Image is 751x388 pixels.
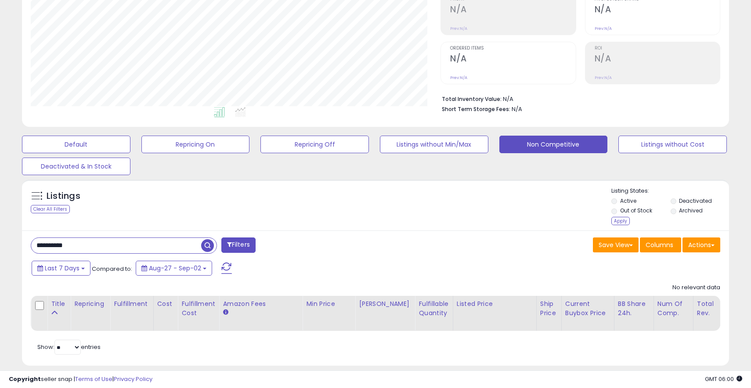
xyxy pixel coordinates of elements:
div: Ship Price [540,299,558,318]
small: Prev: N/A [450,26,467,31]
h2: N/A [450,54,575,65]
div: Fulfillment Cost [181,299,215,318]
div: Clear All Filters [31,205,70,213]
small: Prev: N/A [595,75,612,80]
div: No relevant data [672,284,720,292]
button: Aug-27 - Sep-02 [136,261,212,276]
p: Listing States: [611,187,729,195]
label: Out of Stock [620,207,652,214]
div: Total Rev. [697,299,729,318]
button: Listings without Cost [618,136,727,153]
button: Default [22,136,130,153]
span: Compared to: [92,265,132,273]
div: Num of Comp. [657,299,690,318]
h2: N/A [450,4,575,16]
label: Deactivated [679,197,712,205]
small: Prev: N/A [450,75,467,80]
button: Repricing On [141,136,250,153]
div: Min Price [306,299,351,309]
a: Terms of Use [75,375,112,383]
div: Cost [157,299,174,309]
div: Apply [611,217,630,225]
span: 2025-09-10 06:00 GMT [705,375,742,383]
span: N/A [512,105,522,113]
small: Prev: N/A [595,26,612,31]
label: Active [620,197,636,205]
button: Non Competitive [499,136,608,153]
h2: N/A [595,54,720,65]
button: Listings without Min/Max [380,136,488,153]
div: seller snap | | [9,375,152,384]
strong: Copyright [9,375,41,383]
button: Actions [682,237,720,252]
b: Short Term Storage Fees: [442,105,510,113]
button: Columns [640,237,681,252]
a: Privacy Policy [114,375,152,383]
button: Deactivated & In Stock [22,158,130,175]
div: Repricing [74,299,106,309]
div: Amazon Fees [223,299,299,309]
div: Current Buybox Price [565,299,610,318]
button: Save View [593,237,639,252]
div: [PERSON_NAME] [359,299,411,309]
h5: Listings [47,190,80,202]
button: Filters [221,237,256,253]
span: ROI [595,46,720,51]
button: Last 7 Days [32,261,90,276]
div: Fulfillable Quantity [419,299,449,318]
small: Amazon Fees. [223,309,228,316]
span: Last 7 Days [45,264,79,273]
div: Listed Price [457,299,533,309]
span: Aug-27 - Sep-02 [149,264,201,273]
label: Archived [679,207,703,214]
h2: N/A [595,4,720,16]
button: Repricing Off [260,136,369,153]
span: Columns [646,241,673,249]
li: N/A [442,93,714,104]
div: BB Share 24h. [618,299,650,318]
div: Title [51,299,67,309]
span: Show: entries [37,343,101,351]
div: Fulfillment [114,299,149,309]
span: Ordered Items [450,46,575,51]
b: Total Inventory Value: [442,95,502,103]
